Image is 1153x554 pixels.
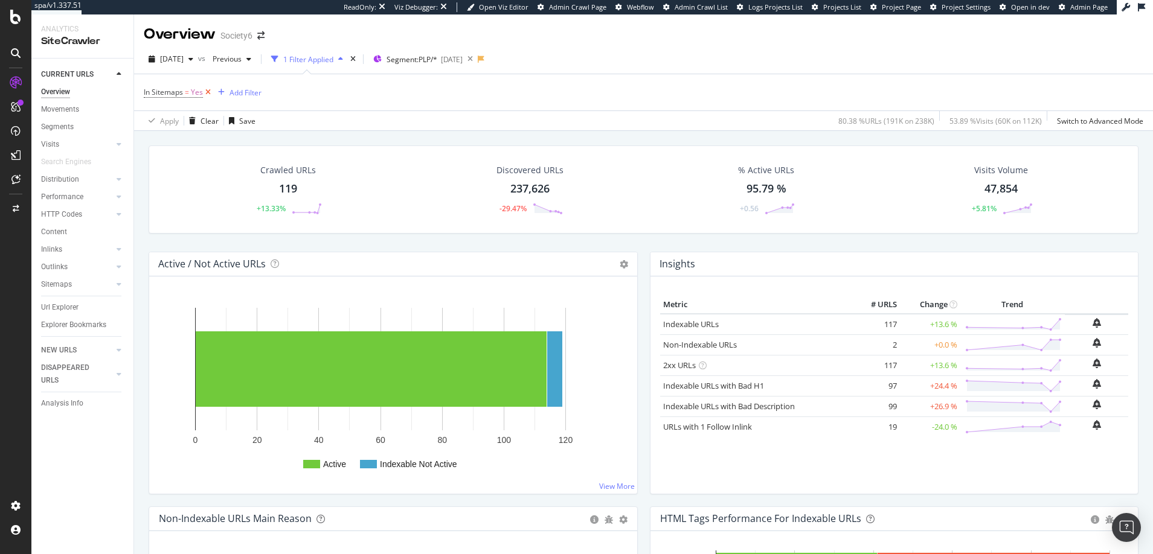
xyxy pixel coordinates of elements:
[852,334,900,355] td: 2
[283,54,333,65] div: 1 Filter Applied
[510,181,550,197] div: 237,626
[41,226,125,238] a: Content
[812,2,861,12] a: Projects List
[41,68,94,81] div: CURRENT URLS
[41,24,124,34] div: Analytics
[549,2,606,11] span: Admin Crawl Page
[41,208,113,221] a: HTTP Codes
[213,85,262,100] button: Add Filter
[41,278,72,291] div: Sitemaps
[1070,2,1108,11] span: Admin Page
[615,2,654,12] a: Webflow
[193,435,198,445] text: 0
[41,301,79,314] div: Url Explorer
[380,459,457,469] text: Indexable Not Active
[158,256,266,272] h4: Active / Not Active URLs
[41,103,125,116] a: Movements
[823,2,861,11] span: Projects List
[230,88,262,98] div: Add Filter
[160,54,184,64] span: 2025 Aug. 9th
[41,278,113,291] a: Sitemaps
[41,138,59,151] div: Visits
[605,515,613,524] div: bug
[257,31,265,40] div: arrow-right-arrow-left
[852,375,900,396] td: 97
[620,260,628,269] i: Options
[1093,400,1101,409] div: bell-plus
[960,296,1065,314] th: Trend
[348,53,358,65] div: times
[663,421,752,432] a: URLs with 1 Follow Inlink
[1093,338,1101,348] div: bell-plus
[224,111,255,130] button: Save
[972,203,997,214] div: +5.81%
[1112,513,1141,542] div: Open Intercom Messenger
[41,361,113,387] a: DISAPPEARED URLS
[220,30,252,42] div: Society6
[208,49,256,69] button: Previous
[41,86,125,98] a: Overview
[599,481,635,491] a: View More
[41,397,83,410] div: Analysis Info
[185,87,189,97] span: =
[1000,2,1050,12] a: Open in dev
[942,2,991,11] span: Project Settings
[394,2,438,12] div: Viz Debugger:
[41,361,102,387] div: DISAPPEARED URLS
[1105,515,1114,524] div: bug
[1093,358,1101,368] div: bell-plus
[41,319,106,331] div: Explorer Bookmarks
[41,344,77,357] div: NEW URLS
[41,344,113,357] a: NEW URLS
[314,435,324,445] text: 40
[41,156,91,168] div: Search Engines
[41,68,113,81] a: CURRENT URLS
[41,243,62,256] div: Inlinks
[41,34,124,48] div: SiteCrawler
[590,515,599,524] div: circle-info
[191,84,203,101] span: Yes
[900,355,960,375] td: +13.6 %
[499,203,527,214] div: -29.47%
[344,2,376,12] div: ReadOnly:
[900,416,960,437] td: -24.0 %
[437,435,447,445] text: 80
[159,296,623,484] svg: A chart.
[930,2,991,12] a: Project Settings
[737,2,803,12] a: Logs Projects List
[559,435,573,445] text: 120
[663,401,795,412] a: Indexable URLs with Bad Description
[870,2,921,12] a: Project Page
[144,87,183,97] span: In Sitemaps
[949,116,1042,126] div: 53.89 % Visits ( 60K on 112K )
[41,243,113,256] a: Inlinks
[852,396,900,416] td: 99
[900,375,960,396] td: +24.4 %
[239,116,255,126] div: Save
[467,2,528,12] a: Open Viz Editor
[900,314,960,335] td: +13.6 %
[619,515,628,524] div: gear
[663,339,737,350] a: Non-Indexable URLs
[660,296,852,314] th: Metric
[663,2,728,12] a: Admin Crawl List
[257,203,286,214] div: +13.33%
[663,360,696,371] a: 2xx URLs
[41,121,125,133] a: Segments
[627,2,654,11] span: Webflow
[984,181,1018,197] div: 47,854
[41,191,83,203] div: Performance
[974,164,1028,176] div: Visits Volume
[41,173,79,186] div: Distribution
[41,173,113,186] a: Distribution
[41,301,125,314] a: Url Explorer
[1093,379,1101,389] div: bell-plus
[1052,111,1143,130] button: Switch to Advanced Mode
[144,49,198,69] button: [DATE]
[900,396,960,416] td: +26.9 %
[208,54,242,64] span: Previous
[497,435,512,445] text: 100
[900,334,960,355] td: +0.0 %
[266,49,348,69] button: 1 Filter Applied
[538,2,606,12] a: Admin Crawl Page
